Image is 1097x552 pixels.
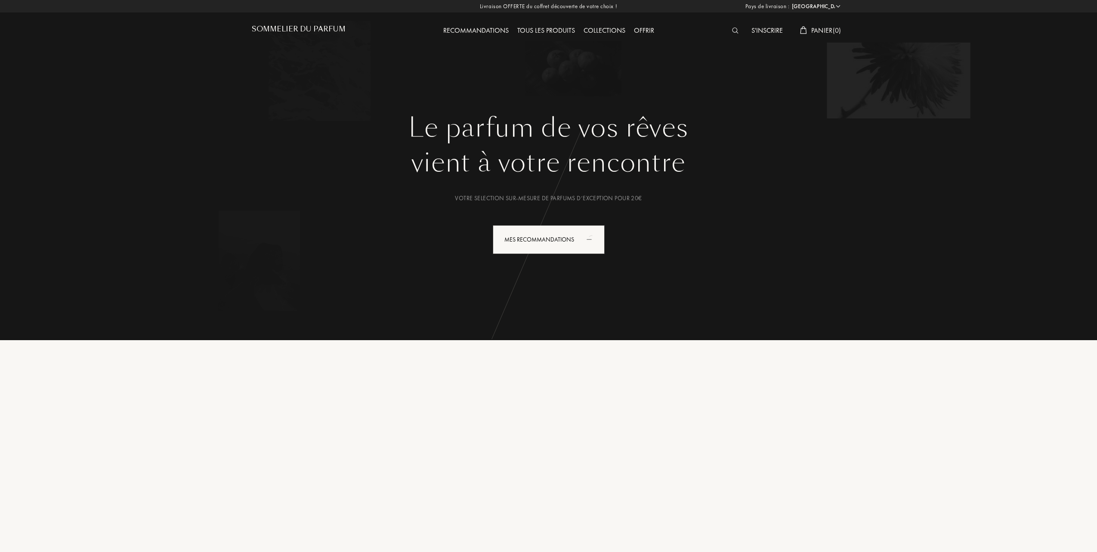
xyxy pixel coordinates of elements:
div: Recommandations [439,25,513,37]
div: vient à votre rencontre [258,143,839,182]
div: Mes Recommandations [493,225,605,254]
img: search_icn_white.svg [732,28,739,34]
img: cart_white.svg [800,26,807,34]
div: Collections [579,25,630,37]
a: Collections [579,26,630,35]
a: Sommelier du Parfum [252,25,346,37]
div: S'inscrire [747,25,787,37]
div: animation [584,230,601,248]
h1: Le parfum de vos rêves [258,112,839,143]
div: Offrir [630,25,658,37]
a: Tous les produits [513,26,579,35]
h1: Sommelier du Parfum [252,25,346,33]
div: Votre selection sur-mesure de parfums d’exception pour 20€ [258,194,839,203]
a: Recommandations [439,26,513,35]
span: Pays de livraison : [745,2,790,11]
img: arrow_w.png [835,3,841,9]
a: Offrir [630,26,658,35]
a: S'inscrire [747,26,787,35]
span: Panier ( 0 ) [811,26,841,35]
a: Mes Recommandationsanimation [486,225,611,254]
div: Tous les produits [513,25,579,37]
